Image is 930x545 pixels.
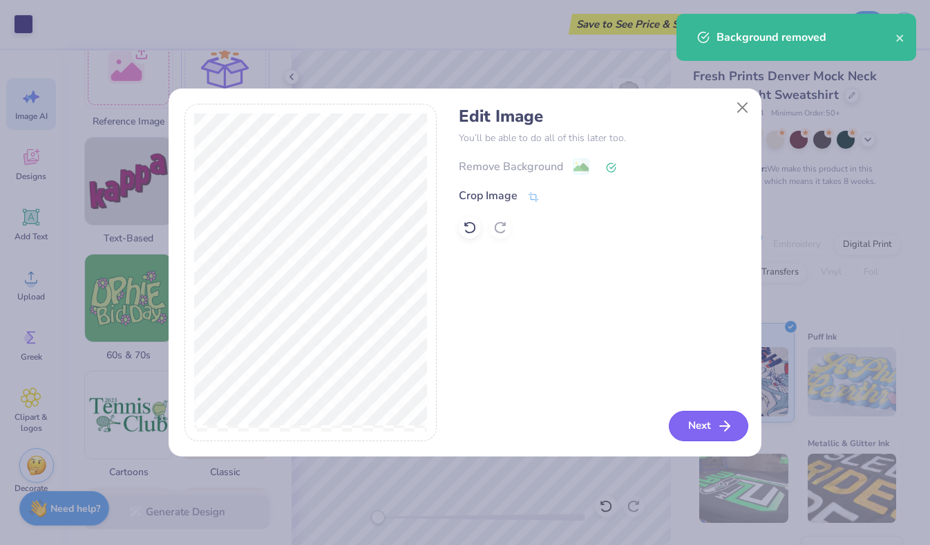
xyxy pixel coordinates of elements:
[459,107,746,127] h4: Edit Image
[459,131,746,145] p: You’ll be able to do all of this later too.
[669,411,748,441] button: Next
[895,29,905,46] button: close
[730,94,756,120] button: Close
[459,187,518,204] div: Crop Image
[717,29,895,46] div: Background removed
